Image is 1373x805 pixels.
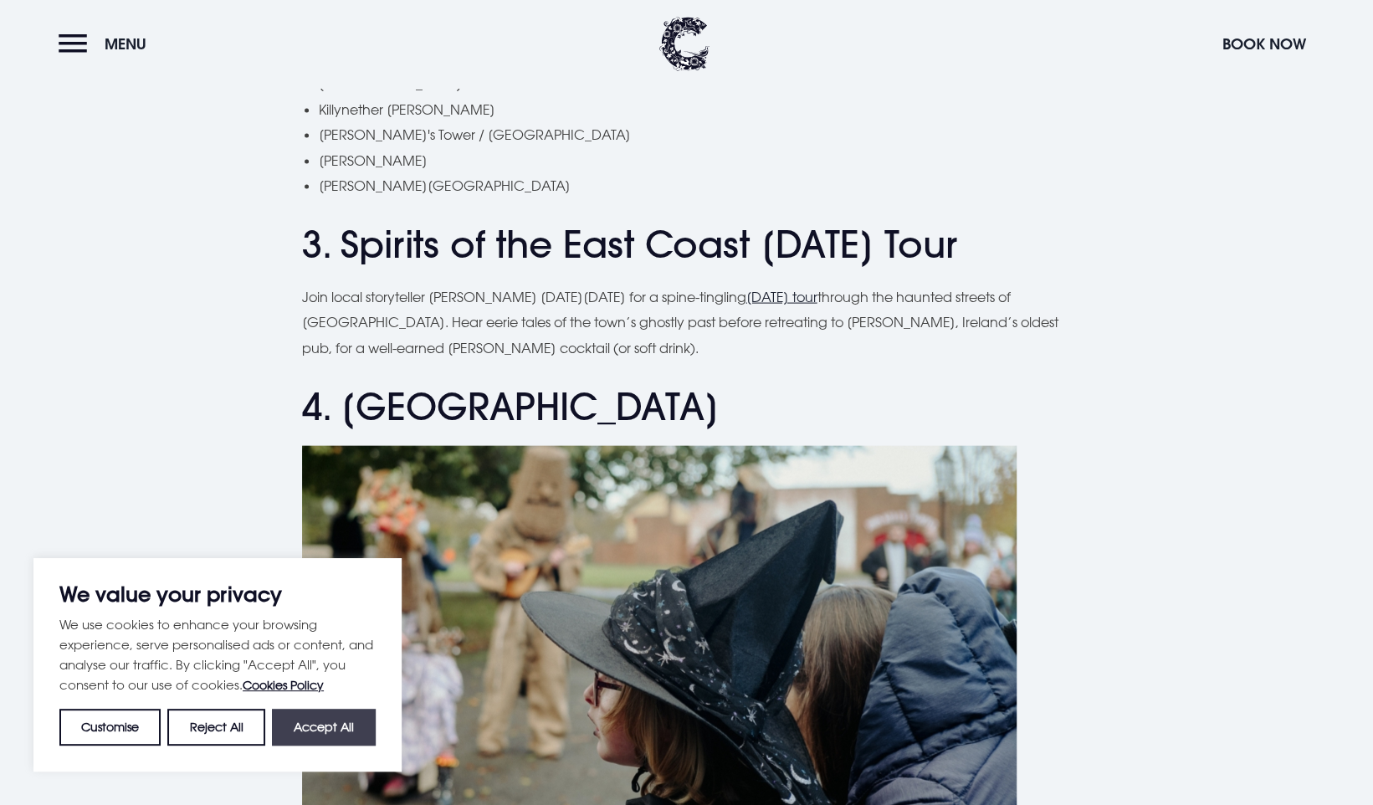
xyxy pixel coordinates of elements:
[746,289,817,305] a: [DATE] tour
[319,122,1072,147] li: [PERSON_NAME]'s Tower / [GEOGRAPHIC_DATA]
[319,173,1072,198] li: [PERSON_NAME][GEOGRAPHIC_DATA]
[302,285,1072,361] p: Join local storyteller [PERSON_NAME] [DATE][DATE] for a spine-tingling through the haunted street...
[302,223,1072,267] h2: 3. Spirits of the East Coast [DATE] Tour
[302,385,1072,429] h2: 4. [GEOGRAPHIC_DATA]
[59,614,376,695] p: We use cookies to enhance your browsing experience, serve personalised ads or content, and analys...
[59,26,155,62] button: Menu
[243,678,324,692] a: Cookies Policy
[33,558,402,772] div: We value your privacy
[319,148,1072,173] li: [PERSON_NAME]
[167,709,264,746] button: Reject All
[319,97,1072,122] li: Killynether [PERSON_NAME]
[272,709,376,746] button: Accept All
[1214,26,1314,62] button: Book Now
[105,34,146,54] span: Menu
[59,584,376,604] p: We value your privacy
[59,709,161,746] button: Customise
[659,17,710,71] img: Clandeboye Lodge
